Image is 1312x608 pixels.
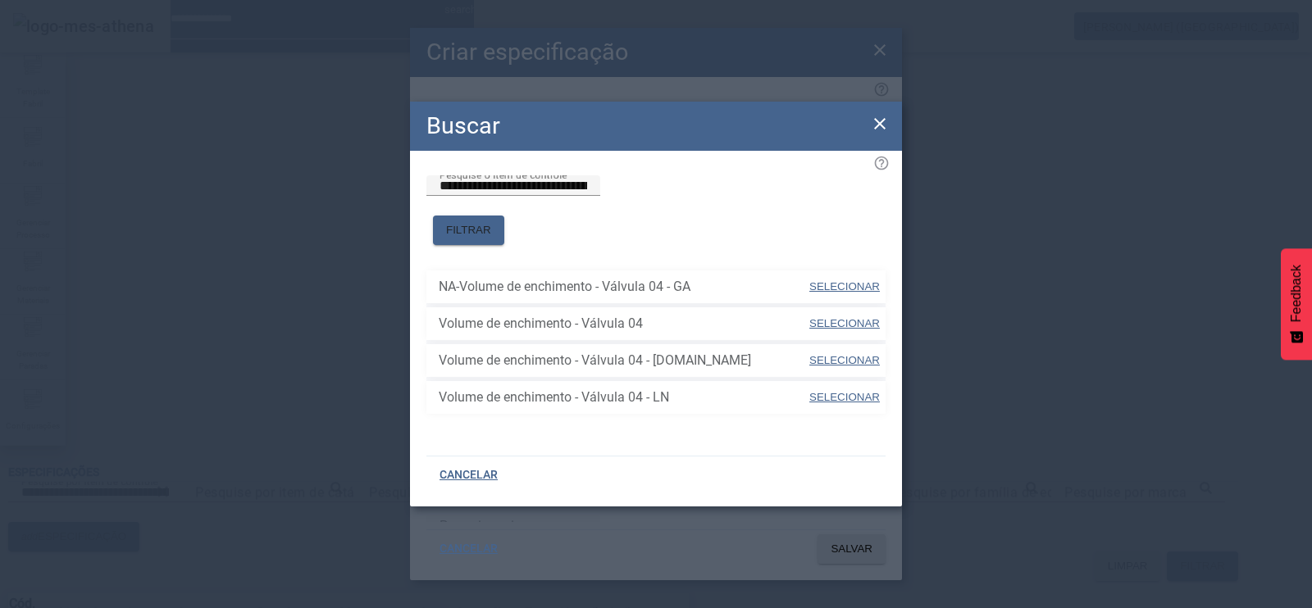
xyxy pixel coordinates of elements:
button: FILTRAR [433,216,504,245]
span: NA-Volume de enchimento - Válvula 04 - GA [439,277,808,297]
span: Volume de enchimento - Válvula 04 [439,314,808,333]
button: SELECIONAR [808,272,881,302]
button: SELECIONAR [808,346,881,375]
span: Volume de enchimento - Válvula 04 - [DOMAIN_NAME] [439,351,808,370]
button: SELECIONAR [808,383,881,412]
button: CANCELAR [426,534,511,564]
button: SELECIONAR [808,309,881,338]
button: CANCELAR [426,461,511,490]
span: SELECIONAR [809,317,880,329]
span: Volume de enchimento - Válvula 04 - LN [439,388,808,407]
span: CANCELAR [440,467,498,483]
span: SALVAR [831,541,872,557]
span: SELECIONAR [809,280,880,293]
button: Feedback - Mostrar pesquisa [1281,248,1312,360]
span: SELECIONAR [809,354,880,366]
button: SALVAR [818,534,886,564]
span: CANCELAR [440,541,498,557]
span: SELECIONAR [809,391,880,403]
span: FILTRAR [446,222,491,238]
mat-label: Pesquise o item de controle [440,169,567,180]
span: Feedback [1289,265,1304,322]
h2: Buscar [426,108,500,143]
